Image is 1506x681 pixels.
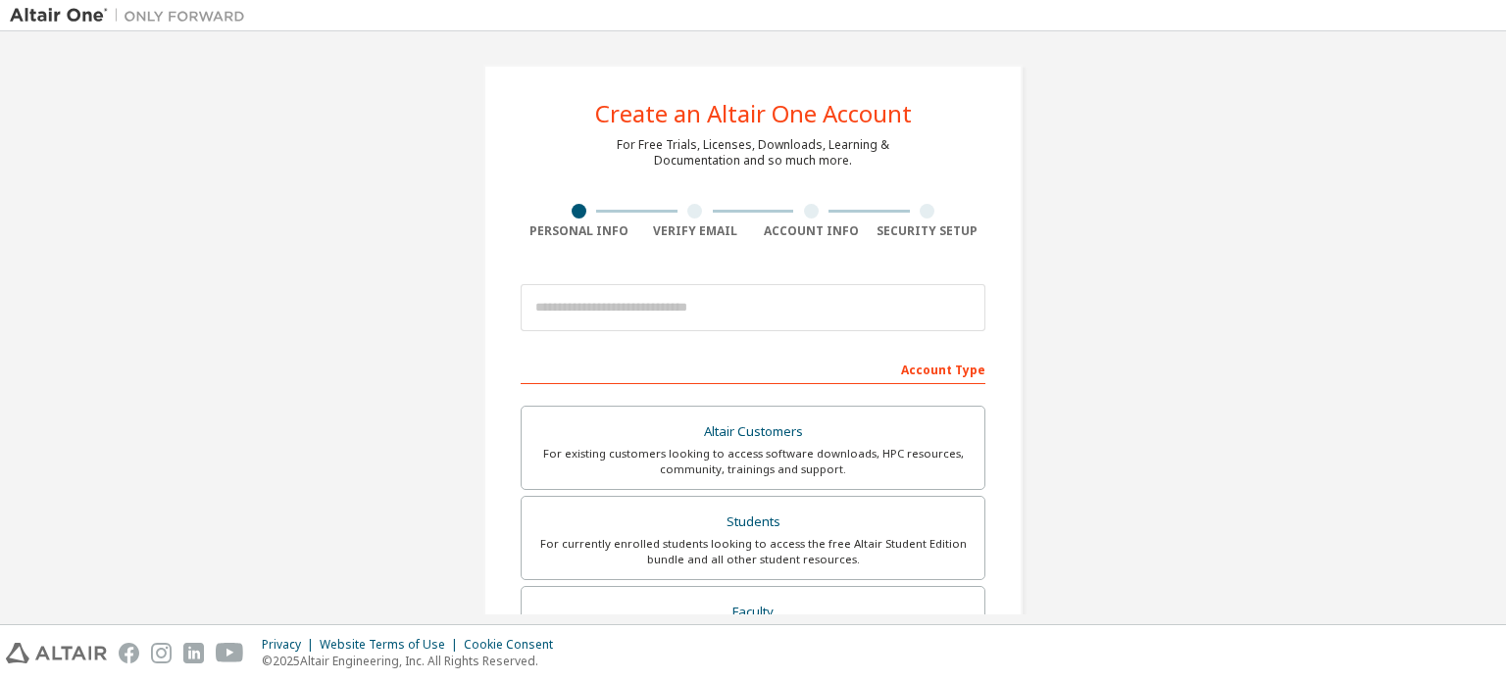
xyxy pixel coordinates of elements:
div: Verify Email [637,223,754,239]
img: linkedin.svg [183,643,204,663]
div: Create an Altair One Account [595,102,912,125]
div: Students [533,509,973,536]
img: youtube.svg [216,643,244,663]
div: Privacy [262,637,320,653]
img: Altair One [10,6,255,25]
p: © 2025 Altair Engineering, Inc. All Rights Reserved. [262,653,565,669]
div: For existing customers looking to access software downloads, HPC resources, community, trainings ... [533,446,973,477]
div: Account Info [753,223,870,239]
div: Personal Info [521,223,637,239]
div: Website Terms of Use [320,637,464,653]
div: Account Type [521,353,985,384]
img: altair_logo.svg [6,643,107,663]
div: For currently enrolled students looking to access the free Altair Student Edition bundle and all ... [533,536,973,567]
div: For Free Trials, Licenses, Downloads, Learning & Documentation and so much more. [617,137,889,169]
div: Altair Customers [533,418,973,446]
img: facebook.svg [119,643,139,663]
div: Faculty [533,599,973,626]
div: Cookie Consent [464,637,565,653]
div: Security Setup [870,223,986,239]
img: instagram.svg [151,643,172,663]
